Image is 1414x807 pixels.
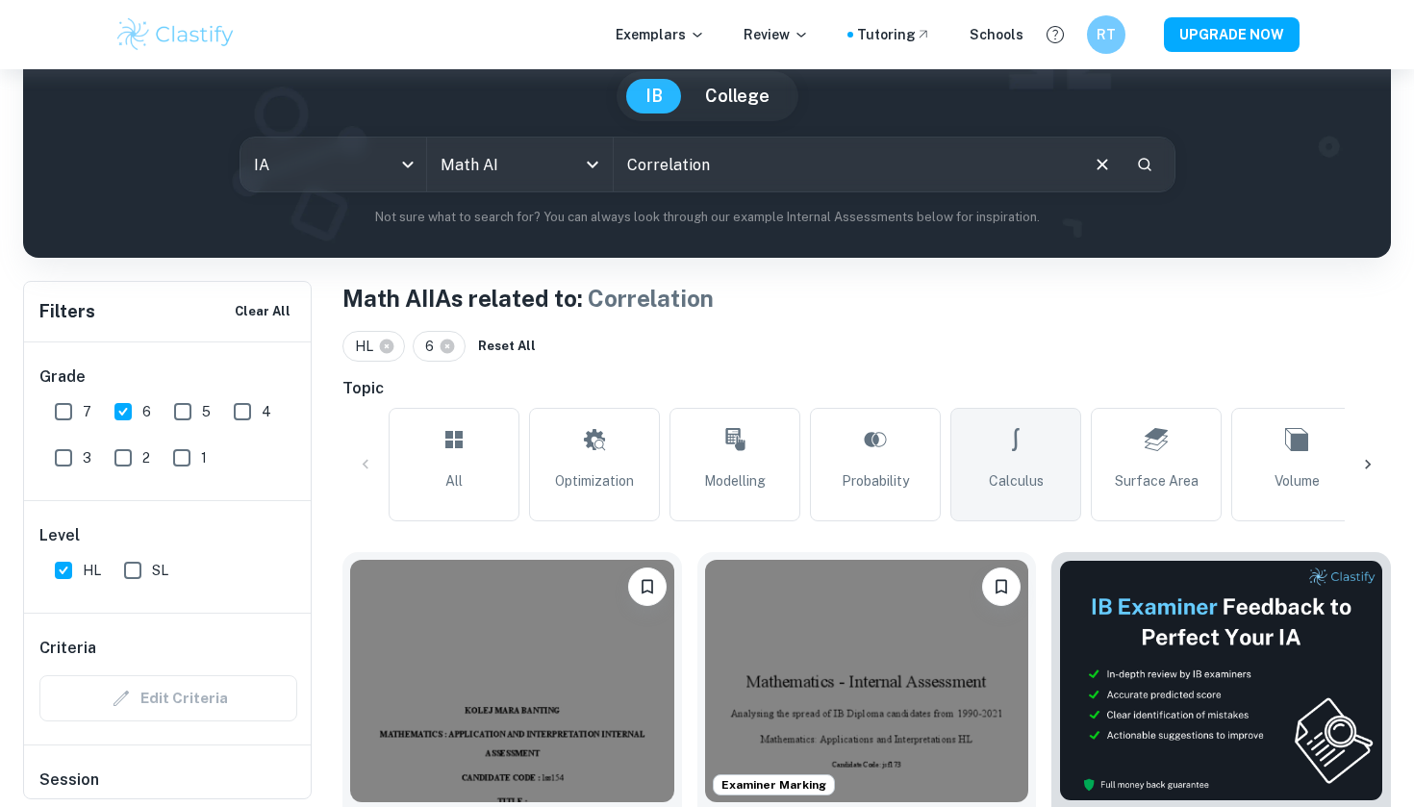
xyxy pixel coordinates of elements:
span: SL [152,560,168,581]
button: Help and Feedback [1039,18,1072,51]
span: Optimization [555,470,634,492]
span: Probability [842,470,909,492]
div: Criteria filters are unavailable when searching by topic [39,675,297,721]
button: College [686,79,789,113]
p: Exemplars [616,24,705,45]
span: 1 [201,447,207,468]
div: IA [240,138,426,191]
div: HL [342,331,405,362]
span: Correlation [588,285,714,312]
h6: Filters [39,298,95,325]
input: E.g. voronoi diagrams, IBD candidates spread, music... [614,138,1076,191]
img: Thumbnail [1059,560,1383,801]
button: Clear All [230,297,295,326]
button: UPGRADE NOW [1164,17,1300,52]
button: Clear [1084,146,1121,183]
div: 6 [413,331,466,362]
p: Review [744,24,809,45]
span: 7 [83,401,91,422]
a: Tutoring [857,24,931,45]
p: Not sure what to search for? You can always look through our example Internal Assessments below f... [38,208,1376,227]
button: Search [1128,148,1161,181]
span: All [445,470,463,492]
span: Examiner Marking [714,776,834,794]
span: Modelling [704,470,766,492]
span: 4 [262,401,271,422]
span: 6 [142,401,151,422]
span: 5 [202,401,211,422]
h6: Level [39,524,297,547]
button: IB [626,79,682,113]
img: Clastify logo [114,15,237,54]
button: Reset All [473,332,541,361]
button: Open [579,151,606,178]
a: Schools [970,24,1023,45]
span: Volume [1275,470,1320,492]
h6: Criteria [39,637,96,660]
span: 3 [83,447,91,468]
h6: Session [39,769,297,807]
span: Calculus [989,470,1044,492]
h1: Math AI IAs related to: [342,281,1391,315]
h6: Grade [39,366,297,389]
span: HL [83,560,101,581]
button: Bookmark [982,567,1021,606]
span: HL [355,336,382,357]
h6: Topic [342,377,1391,400]
img: Math AI IA example thumbnail: Analysing the spread of IB Diploma candi [705,560,1029,802]
span: Surface Area [1115,470,1199,492]
button: RT [1087,15,1125,54]
span: 2 [142,447,150,468]
img: Math AI IA example thumbnail: Analysing the Relationship Between Inter [350,560,674,802]
span: 6 [425,336,442,357]
h6: RT [1096,24,1118,45]
button: Bookmark [628,567,667,606]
